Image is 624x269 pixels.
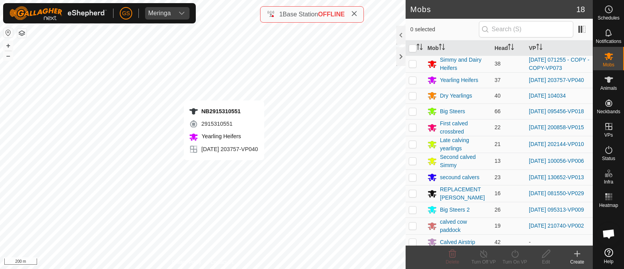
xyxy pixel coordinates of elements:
[495,93,501,99] span: 40
[529,77,584,83] a: [DATE] 203757-VP040
[189,107,258,116] div: NB2915310551
[4,51,13,61] button: –
[495,77,501,83] span: 37
[4,28,13,37] button: Reset Map
[468,258,499,265] div: Turn Off VP
[495,174,501,180] span: 23
[145,7,174,20] span: Meringa
[440,136,488,153] div: Late calving yearlings
[440,56,488,72] div: Simmy and Dairy Heifers
[211,259,234,266] a: Contact Us
[495,223,501,229] span: 19
[529,207,584,213] a: [DATE] 095313-VP009
[495,158,501,164] span: 13
[410,25,479,34] span: 0 selected
[597,16,619,20] span: Schedules
[440,119,488,136] div: First calved crossbred
[479,21,573,37] input: Search (S)
[529,93,566,99] a: [DATE] 104034
[597,222,620,246] div: Open chat
[495,61,501,67] span: 38
[526,41,593,56] th: VP
[446,259,459,265] span: Delete
[536,45,542,51] p-sorticon: Activate to sort
[576,4,585,15] span: 18
[529,124,584,130] a: [DATE] 200858-VP015
[189,145,258,154] div: [DATE] 203757-VP040
[491,41,526,56] th: Head
[602,156,615,161] span: Status
[172,259,201,266] a: Privacy Policy
[148,10,171,16] div: Meringa
[529,158,584,164] a: [DATE] 100056-VP006
[410,5,576,14] h2: Mobs
[597,109,620,114] span: Neckbands
[508,45,514,51] p-sorticon: Activate to sort
[604,180,613,184] span: Infra
[283,11,318,18] span: Base Station
[440,218,488,234] div: calved cow paddock
[424,41,491,56] th: Mob
[499,258,530,265] div: Turn On VP
[495,108,501,114] span: 66
[318,11,345,18] span: OFFLINE
[529,174,584,180] a: [DATE] 130652-VP013
[495,190,501,196] span: 16
[440,185,488,202] div: REPLACEMENT [PERSON_NAME]
[529,108,584,114] a: [DATE] 095456-VP018
[189,119,258,128] div: 2915310551
[495,239,501,245] span: 42
[596,39,621,44] span: Notifications
[604,133,613,137] span: VPs
[529,141,584,147] a: [DATE] 202144-VP010
[9,6,107,20] img: Gallagher Logo
[4,41,13,50] button: +
[174,7,190,20] div: dropdown trigger
[440,173,479,182] div: secound calvers
[440,107,465,116] div: Big Steers
[440,92,472,100] div: Dry Yearlings
[439,45,445,51] p-sorticon: Activate to sort
[529,190,584,196] a: [DATE] 081550-VP029
[440,238,475,246] div: Calved Airstrip
[603,62,614,67] span: Mobs
[495,124,501,130] span: 22
[440,153,488,169] div: Second calved Simmy
[495,207,501,213] span: 26
[600,86,617,91] span: Animals
[526,234,593,250] td: -
[440,206,470,214] div: Big Steers 2
[279,11,283,18] span: 1
[17,29,27,38] button: Map Layers
[562,258,593,265] div: Create
[530,258,562,265] div: Edit
[604,259,613,264] span: Help
[529,223,584,229] a: [DATE] 210740-VP002
[599,203,618,208] span: Heatmap
[593,245,624,267] a: Help
[200,133,241,139] span: Yearling Heifers
[529,57,589,71] a: [DATE] 071255 - COPY - COPY-VP073
[122,9,130,18] span: GS
[440,76,478,84] div: Yearling Heifers
[417,45,423,51] p-sorticon: Activate to sort
[495,141,501,147] span: 21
